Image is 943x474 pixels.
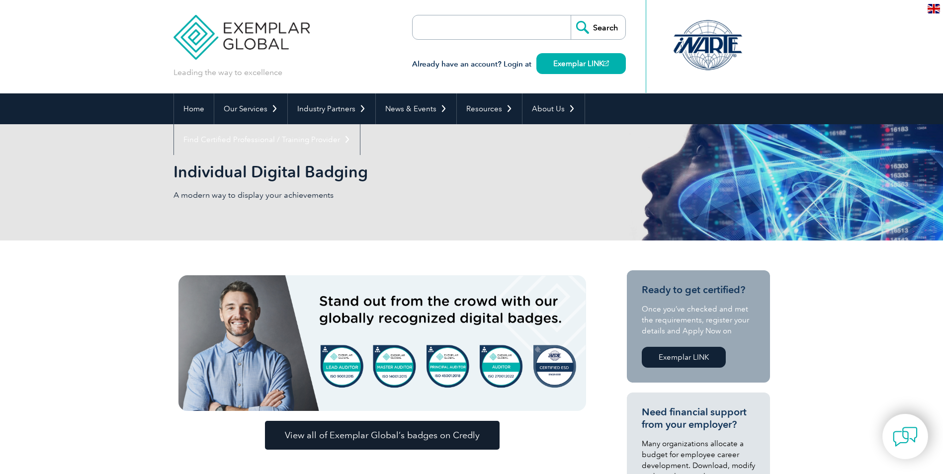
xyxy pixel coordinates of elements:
img: en [928,4,940,13]
span: View all of Exemplar Global’s badges on Credly [285,431,480,440]
a: Find Certified Professional / Training Provider [174,124,360,155]
a: Exemplar LINK [536,53,626,74]
a: View all of Exemplar Global’s badges on Credly [265,421,500,450]
a: About Us [522,93,585,124]
a: Our Services [214,93,287,124]
p: Once you’ve checked and met the requirements, register your details and Apply Now on [642,304,755,336]
h3: Already have an account? Login at [412,58,626,71]
a: Resources [457,93,522,124]
img: open_square.png [603,61,609,66]
input: Search [571,15,625,39]
p: A modern way to display your achievements [173,190,472,201]
h3: Ready to get certified? [642,284,755,296]
p: Leading the way to excellence [173,67,282,78]
h2: Individual Digital Badging [173,164,591,180]
img: badges [178,275,586,411]
a: News & Events [376,93,456,124]
a: Exemplar LINK [642,347,726,368]
h3: Need financial support from your employer? [642,406,755,431]
a: Industry Partners [288,93,375,124]
img: contact-chat.png [893,424,918,449]
a: Home [174,93,214,124]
